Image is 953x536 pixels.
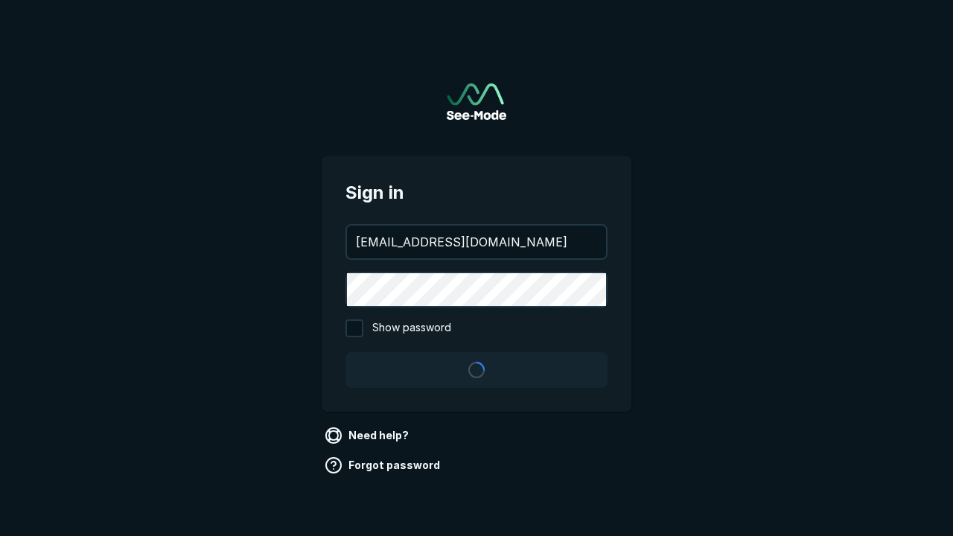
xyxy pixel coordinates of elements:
span: Show password [372,319,451,337]
a: Need help? [322,424,415,447]
a: Go to sign in [447,83,506,120]
img: See-Mode Logo [447,83,506,120]
input: your@email.com [347,226,606,258]
a: Forgot password [322,453,446,477]
span: Sign in [345,179,608,206]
